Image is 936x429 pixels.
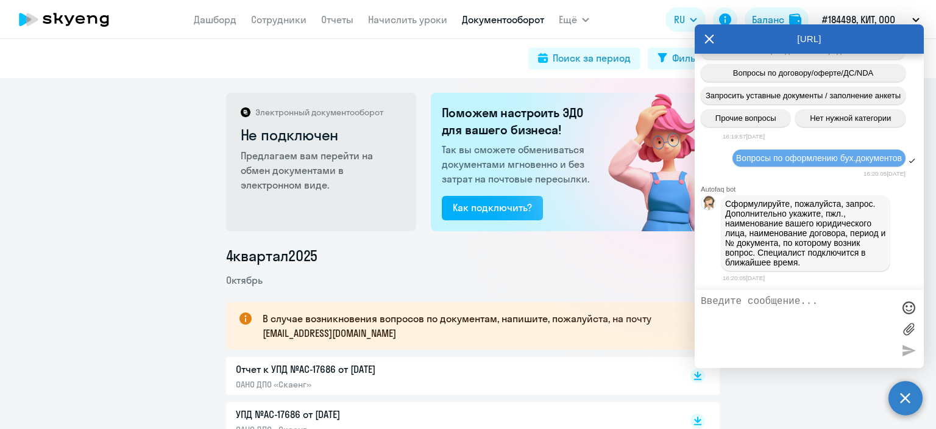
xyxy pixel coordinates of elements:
div: Поиск за период [553,51,631,65]
a: Дашборд [194,13,236,26]
a: Отчет к УПД №AC-17686 от [DATE]ОАНО ДПО «Скаенг» [236,362,665,390]
button: Запросить уставные документы / заполнение анкеты [701,87,906,104]
p: В случае возникновения вопросов по документам, напишите, пожалуйста, на почту [EMAIL_ADDRESS][DOM... [263,311,698,341]
button: Фильтр [648,48,715,70]
a: Документооборот [462,13,544,26]
img: balance [789,13,801,26]
button: Нет нужной категории [795,109,906,127]
a: Отчеты [321,13,353,26]
div: Как подключить? [453,200,532,215]
time: 16:20:05[DATE] [723,275,765,281]
button: RU [665,7,706,32]
span: Сформулируйте, пожалуйста, запрос. Дополнительно укажите, пжл., наименование вашего юридического ... [725,199,888,267]
h2: Поможем настроить ЭДО для вашего бизнеса! [442,104,593,139]
img: not_connected [583,93,720,231]
span: Прочие вопросы [715,114,776,123]
button: Ещё [559,7,589,32]
span: Вопросы по оформлению бух.документов [736,153,902,163]
div: Баланс [752,12,784,27]
button: Балансbalance [745,7,809,32]
button: Как подключить? [442,196,543,220]
label: Лимит 10 файлов [899,320,918,338]
div: Autofaq bot [701,186,924,193]
p: ОАНО ДПО «Скаенг» [236,379,492,390]
button: #184498, КИТ, ООО [816,5,926,34]
p: Электронный документооборот [255,107,383,118]
a: Сотрудники [251,13,307,26]
span: Ещё [559,12,577,27]
p: УПД №AC-17686 от [DATE] [236,407,492,422]
time: 16:20:05[DATE] [863,170,906,177]
span: RU [674,12,685,27]
span: Вопросы по договору/оферте/ДС/NDA [733,68,873,78]
span: Октябрь [226,274,263,286]
h2: Не подключен [241,125,403,145]
p: #184498, КИТ, ООО [822,12,895,27]
div: Фильтр [672,51,705,65]
time: 16:19:57[DATE] [723,133,765,140]
li: 4 квартал 2025 [226,246,720,265]
button: Прочие вопросы [701,109,790,127]
button: Поиск за период [528,48,640,70]
span: Запросить уставные документы / заполнение анкеты [706,91,901,100]
p: Предлагаем вам перейти на обмен документами в электронном виде. [241,148,403,192]
p: Так вы сможете обмениваться документами мгновенно и без затрат на почтовые пересылки. [442,142,593,186]
p: Отчет к УПД №AC-17686 от [DATE] [236,362,492,377]
button: Вопросы по договору/оферте/ДС/NDA [701,64,906,82]
a: Начислить уроки [368,13,447,26]
span: Нет нужной категории [810,114,891,123]
img: bot avatar [701,196,717,214]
